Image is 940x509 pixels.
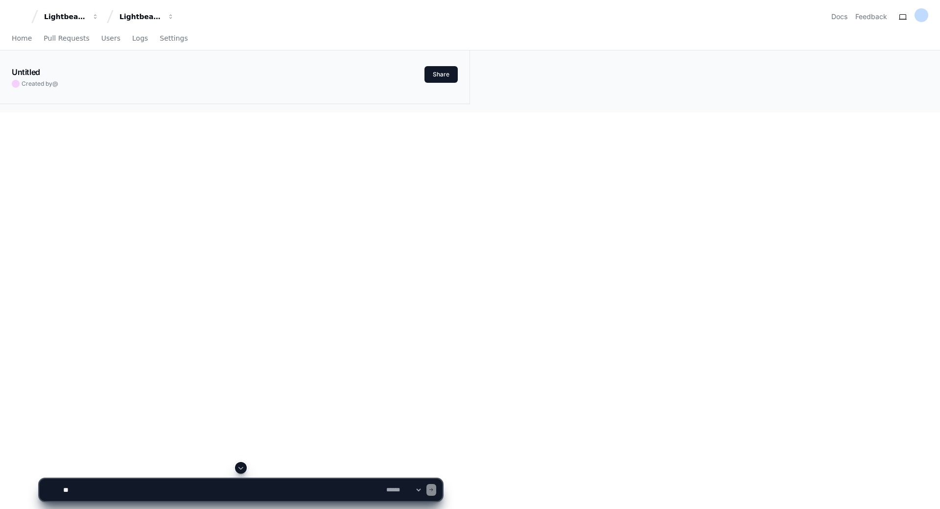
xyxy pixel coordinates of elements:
span: Logs [132,35,148,41]
a: Docs [831,12,847,22]
span: Home [12,35,32,41]
a: Users [101,27,120,50]
button: Lightbeam Health Solutions [116,8,178,25]
span: @ [52,80,58,87]
div: Lightbeam Health Solutions [119,12,162,22]
a: Settings [160,27,188,50]
div: Lightbeam Health [44,12,86,22]
a: Logs [132,27,148,50]
a: Home [12,27,32,50]
button: Feedback [855,12,887,22]
span: Pull Requests [44,35,89,41]
a: Pull Requests [44,27,89,50]
span: Settings [160,35,188,41]
button: Lightbeam Health [40,8,103,25]
span: Created by [22,80,58,88]
button: Share [424,66,458,83]
h1: Untitled [12,66,40,78]
span: Users [101,35,120,41]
